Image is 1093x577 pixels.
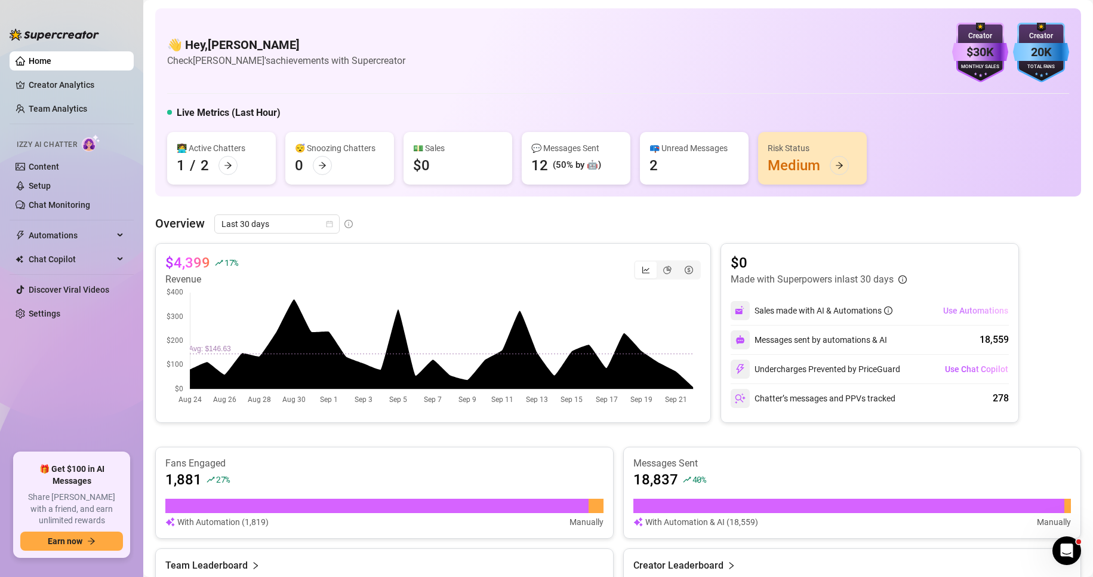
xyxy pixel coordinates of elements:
iframe: Intercom live chat [1052,536,1081,565]
span: calendar [326,220,333,228]
img: blue-badge-DgoSNQY1.svg [1013,23,1069,82]
button: Use Automations [943,301,1009,320]
h4: 👋 Hey, [PERSON_NAME] [167,36,405,53]
span: 27 % [216,474,230,485]
span: thunderbolt [16,231,25,240]
div: 💵 Sales [413,142,503,155]
article: Manually [569,515,604,529]
div: 1 [177,156,185,175]
span: info-circle [884,306,892,315]
a: Home [29,56,51,66]
img: svg%3e [633,515,643,529]
div: 😴 Snoozing Chatters [295,142,384,155]
img: Chat Copilot [16,255,23,263]
div: 📪 Unread Messages [649,142,739,155]
span: Izzy AI Chatter [17,139,77,151]
article: With Automation & AI (18,559) [645,515,758,529]
article: 1,881 [165,470,202,489]
span: pie-chart [663,266,672,274]
article: Revenue [165,272,238,287]
img: purple-badge-B9DA21FR.svg [952,23,1008,82]
img: svg%3e [735,364,746,375]
article: 18,837 [633,470,678,489]
span: Earn now [48,536,82,546]
span: arrow-right [224,161,232,170]
span: rise [207,475,215,484]
div: (50% by 🤖) [553,158,601,173]
span: rise [683,475,691,484]
div: 20K [1013,43,1069,62]
article: Messages Sent [633,457,1072,470]
h5: Live Metrics (Last Hour) [177,106,281,120]
img: svg%3e [165,515,175,529]
span: right [251,558,260,573]
span: Last 30 days [221,215,332,233]
span: Use Chat Copilot [945,364,1008,374]
article: With Automation (1,819) [177,515,269,529]
div: 12 [531,156,548,175]
a: Team Analytics [29,104,87,113]
article: $0 [731,253,907,272]
span: Share [PERSON_NAME] with a friend, and earn unlimited rewards [20,492,123,527]
a: Setup [29,181,51,191]
article: Check [PERSON_NAME]'s achievements with Supercreator [167,53,405,68]
div: 18,559 [980,333,1009,347]
img: svg%3e [735,305,746,316]
div: Risk Status [768,142,857,155]
div: 278 [993,391,1009,406]
div: Messages sent by automations & AI [731,330,887,349]
div: Chatter’s messages and PPVs tracked [731,389,895,408]
span: rise [215,259,223,267]
div: 2 [201,156,209,175]
span: info-circle [898,275,907,284]
div: Undercharges Prevented by PriceGuard [731,360,900,379]
span: 17 % [224,257,238,268]
article: Overview [155,214,205,232]
span: 🎁 Get $100 in AI Messages [20,464,123,487]
div: 0 [295,156,303,175]
article: Fans Engaged [165,457,604,470]
div: Total Fans [1013,63,1069,71]
div: Creator [1013,30,1069,42]
a: Content [29,162,59,171]
img: logo-BBDzfeDw.svg [10,29,99,41]
span: Use Automations [943,306,1008,315]
span: 40 % [692,474,706,485]
span: line-chart [642,266,650,274]
div: Creator [952,30,1008,42]
div: Sales made with AI & Automations [755,304,892,317]
a: Discover Viral Videos [29,285,109,294]
span: right [727,558,735,573]
div: $30K [952,43,1008,62]
div: 💬 Messages Sent [531,142,621,155]
article: $4,399 [165,253,210,272]
div: segmented control [634,260,701,280]
a: Chat Monitoring [29,200,90,210]
span: arrow-right [835,161,843,170]
div: Monthly Sales [952,63,1008,71]
span: Chat Copilot [29,250,113,269]
article: Manually [1037,515,1071,529]
span: info-circle [344,220,353,228]
span: arrow-right [318,161,327,170]
img: svg%3e [735,335,745,345]
div: 2 [649,156,658,175]
button: Earn nowarrow-right [20,532,123,551]
button: Use Chat Copilot [944,360,1009,379]
div: $0 [413,156,430,175]
span: dollar-circle [685,266,693,274]
span: arrow-right [87,537,96,545]
img: AI Chatter [82,134,100,152]
a: Creator Analytics [29,75,124,94]
article: Creator Leaderboard [633,558,723,573]
a: Settings [29,309,60,318]
img: svg%3e [735,393,746,404]
span: Automations [29,226,113,245]
div: 👩‍💻 Active Chatters [177,142,266,155]
article: Made with Superpowers in last 30 days [731,272,894,287]
article: Team Leaderboard [165,558,248,573]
